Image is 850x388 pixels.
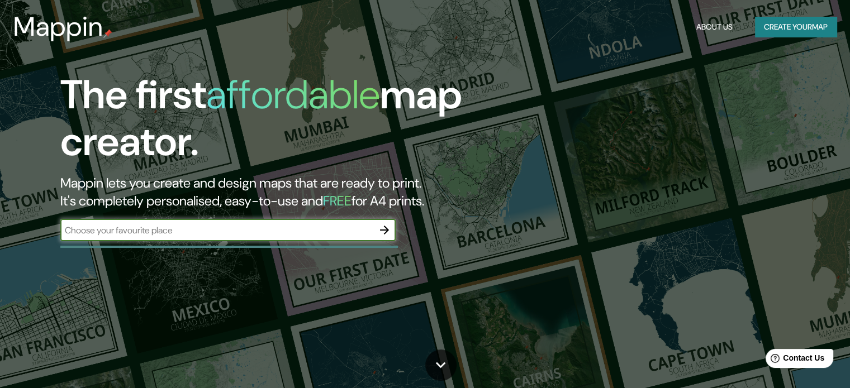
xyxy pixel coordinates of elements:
h5: FREE [323,192,352,209]
img: mappin-pin [103,29,112,38]
h1: The first map creator. [60,71,486,174]
button: Create yourmap [755,17,837,37]
h3: Mappin [13,11,103,42]
input: Choose your favourite place [60,224,373,237]
button: About Us [692,17,737,37]
iframe: Help widget launcher [751,344,838,376]
h1: affordable [206,69,380,121]
h2: Mappin lets you create and design maps that are ready to print. It's completely personalised, eas... [60,174,486,210]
